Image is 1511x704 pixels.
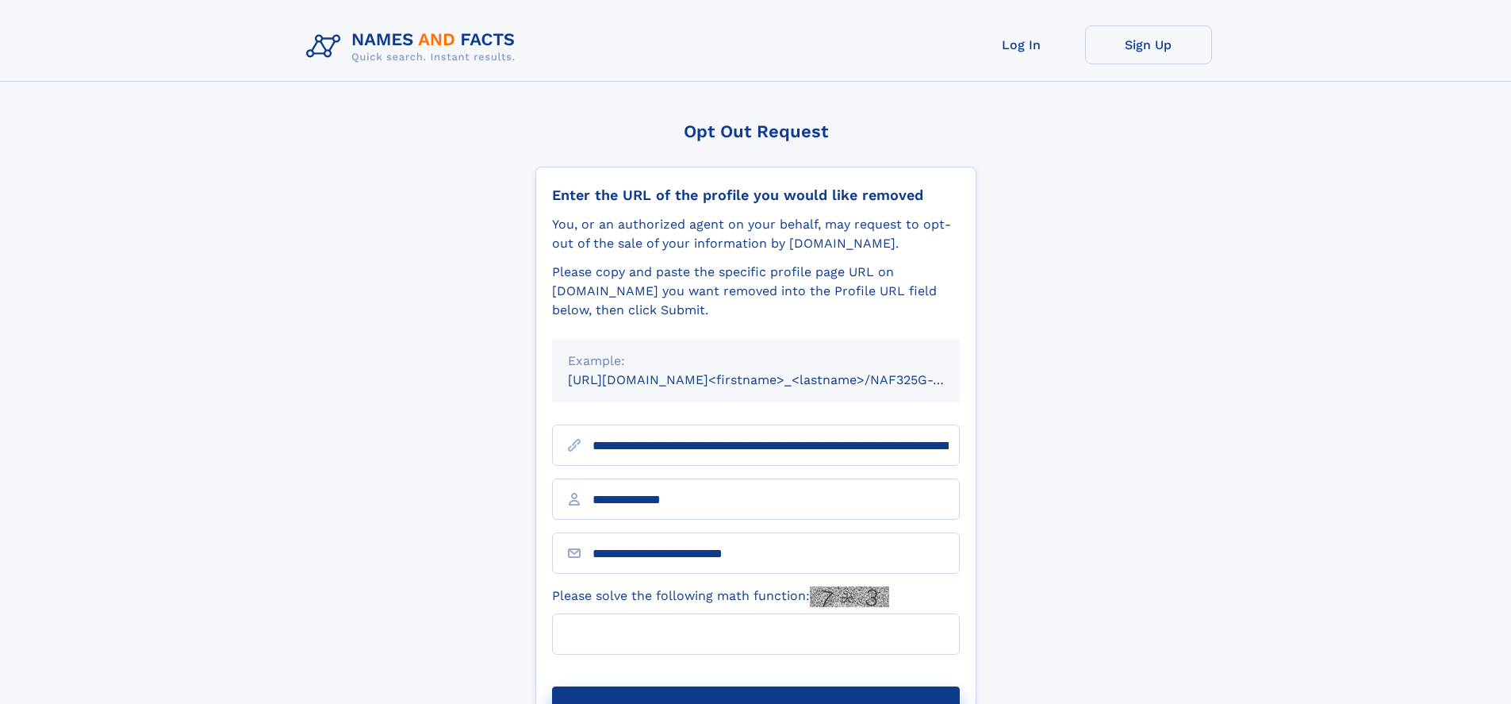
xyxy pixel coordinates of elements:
[300,25,528,68] img: Logo Names and Facts
[552,587,889,607] label: Please solve the following math function:
[552,215,960,253] div: You, or an authorized agent on your behalf, may request to opt-out of the sale of your informatio...
[568,372,990,387] small: [URL][DOMAIN_NAME]<firstname>_<lastname>/NAF325G-xxxxxxxx
[552,263,960,320] div: Please copy and paste the specific profile page URL on [DOMAIN_NAME] you want removed into the Pr...
[1085,25,1212,64] a: Sign Up
[552,187,960,204] div: Enter the URL of the profile you would like removed
[535,121,976,141] div: Opt Out Request
[568,352,944,371] div: Example:
[958,25,1085,64] a: Log In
